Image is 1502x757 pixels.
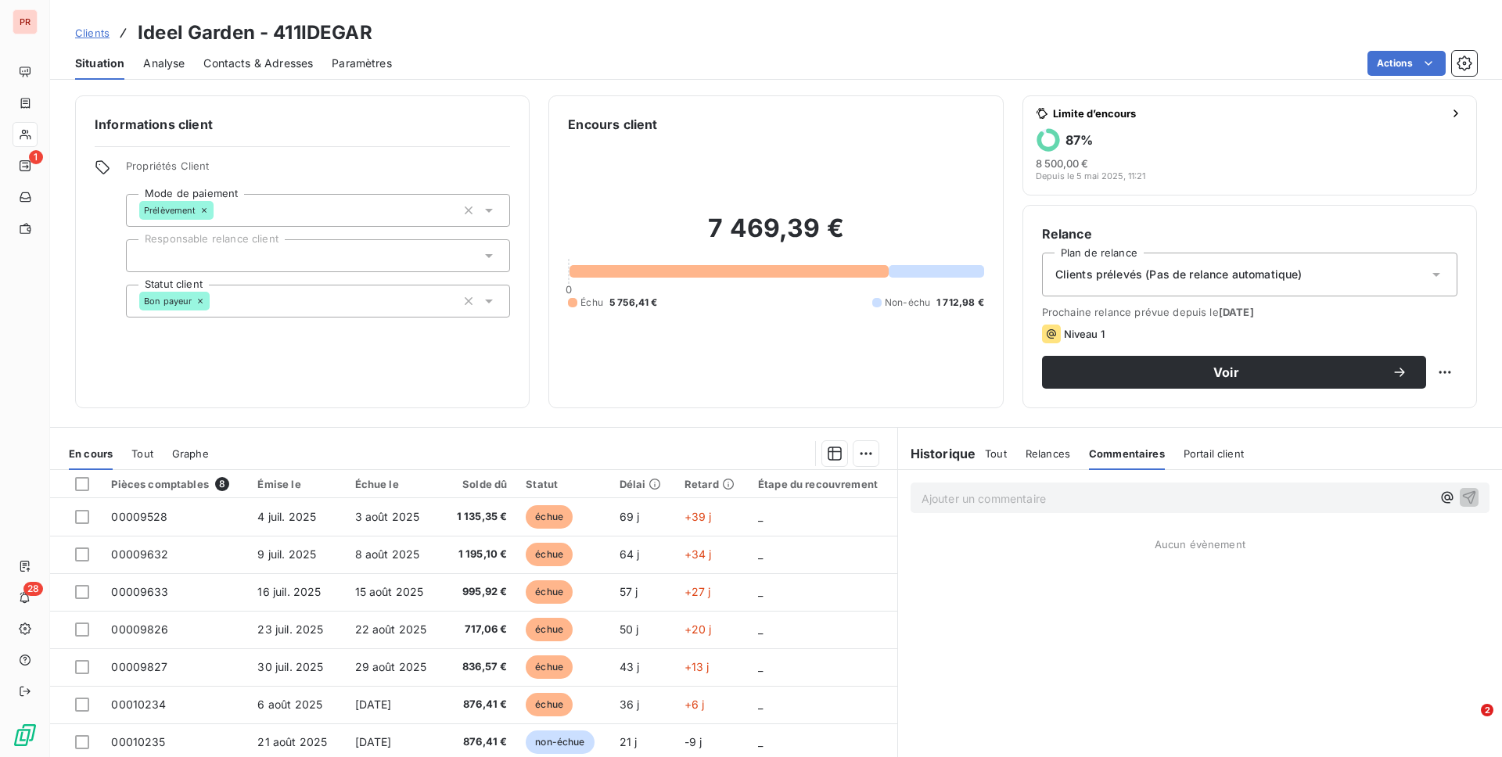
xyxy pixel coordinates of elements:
[526,730,594,754] span: non-échue
[526,655,573,679] span: échue
[685,735,702,748] span: -9 j
[355,547,420,561] span: 8 août 2025
[1042,356,1426,389] button: Voir
[69,447,113,460] span: En cours
[1026,447,1070,460] span: Relances
[172,447,209,460] span: Graphe
[620,698,640,711] span: 36 j
[126,160,510,181] span: Propriétés Client
[452,584,508,600] span: 995,92 €
[355,478,433,490] div: Échue le
[355,660,427,673] span: 29 août 2025
[526,478,600,490] div: Statut
[111,547,168,561] span: 00009632
[1036,171,1145,181] span: Depuis le 5 mai 2025, 11:21
[526,580,573,604] span: échue
[257,660,323,673] span: 30 juil. 2025
[257,585,321,598] span: 16 juil. 2025
[452,734,508,750] span: 876,41 €
[210,294,222,308] input: Ajouter une valeur
[1042,224,1457,243] h6: Relance
[758,735,763,748] span: _
[1053,107,1443,120] span: Limite d’encours
[685,660,710,673] span: +13 j
[257,510,316,523] span: 4 juil. 2025
[526,543,573,566] span: échue
[332,56,392,71] span: Paramètres
[131,447,153,460] span: Tout
[75,56,124,71] span: Situation
[566,283,572,296] span: 0
[13,723,38,748] img: Logo LeanPay
[203,56,313,71] span: Contacts & Adresses
[452,478,508,490] div: Solde dû
[111,660,167,673] span: 00009827
[215,477,229,491] span: 8
[95,115,510,134] h6: Informations client
[620,622,639,636] span: 50 j
[685,622,712,636] span: +20 j
[138,19,372,47] h3: Ideel Garden - 411IDEGAR
[1155,538,1245,551] span: Aucun évènement
[1022,95,1477,196] button: Limite d’encours87%8 500,00 €Depuis le 5 mai 2025, 11:21
[111,622,168,636] span: 00009826
[1064,328,1105,340] span: Niveau 1
[526,618,573,641] span: échue
[758,698,763,711] span: _
[568,213,983,260] h2: 7 469,39 €
[355,585,424,598] span: 15 août 2025
[620,510,640,523] span: 69 j
[620,735,638,748] span: 21 j
[526,693,573,716] span: échue
[685,510,712,523] span: +39 j
[257,735,327,748] span: 21 août 2025
[936,296,984,310] span: 1 712,98 €
[29,150,43,164] span: 1
[452,509,508,525] span: 1 135,35 €
[355,622,427,636] span: 22 août 2025
[75,27,110,39] span: Clients
[1036,157,1088,170] span: 8 500,00 €
[620,585,638,598] span: 57 j
[620,547,640,561] span: 64 j
[257,478,336,490] div: Émise le
[111,735,165,748] span: 00010235
[355,698,392,711] span: [DATE]
[139,249,152,263] input: Ajouter une valeur
[620,660,640,673] span: 43 j
[898,444,976,463] h6: Historique
[452,659,508,675] span: 836,57 €
[1061,366,1392,378] span: Voir
[985,447,1007,460] span: Tout
[257,622,323,636] span: 23 juil. 2025
[257,547,316,561] span: 9 juil. 2025
[568,115,657,134] h6: Encours client
[758,622,763,636] span: _
[1055,267,1303,282] span: Clients prélevés (Pas de relance automatique)
[1481,704,1493,716] span: 2
[257,698,322,711] span: 6 août 2025
[1089,447,1165,460] span: Commentaires
[23,582,43,596] span: 28
[758,510,763,523] span: _
[758,660,763,673] span: _
[144,296,192,306] span: Bon payeur
[885,296,930,310] span: Non-échu
[452,697,508,712] span: 876,41 €
[526,505,573,529] span: échue
[758,585,763,598] span: _
[355,510,420,523] span: 3 août 2025
[13,9,38,34] div: PR
[111,477,239,491] div: Pièces comptables
[143,56,185,71] span: Analyse
[620,478,666,490] div: Délai
[355,735,392,748] span: [DATE]
[758,547,763,561] span: _
[685,585,711,598] span: +27 j
[1184,447,1244,460] span: Portail client
[1219,306,1254,318] span: [DATE]
[685,698,705,711] span: +6 j
[214,203,226,217] input: Ajouter une valeur
[1367,51,1446,76] button: Actions
[452,547,508,562] span: 1 195,10 €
